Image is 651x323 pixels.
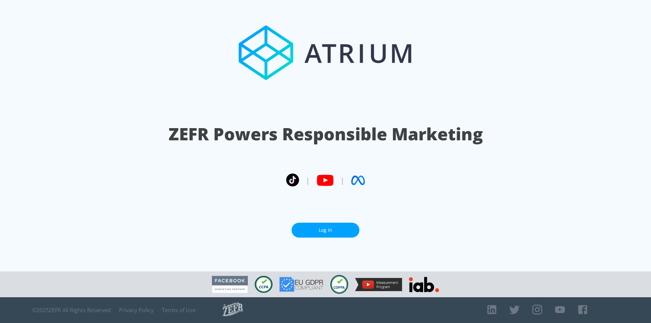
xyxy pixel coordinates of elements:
img: CCPA Compliant [255,276,273,293]
img: IAB [409,277,439,292]
img: YouTube Measurement Program [355,278,402,291]
img: Facebook Marketing Partner [212,276,248,293]
a: Terms of Use [162,307,196,314]
span: | [340,175,344,185]
a: Log In [292,223,359,238]
h1: ZEFR Powers Responsible Marketing [169,122,483,146]
span: © 2025 ZEFR All Rights Reserved [32,307,111,314]
img: GDPR Compliant [279,277,323,292]
a: Privacy Policy [119,307,154,314]
img: COPPA Compliant [330,275,348,294]
span: | [306,175,310,185]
